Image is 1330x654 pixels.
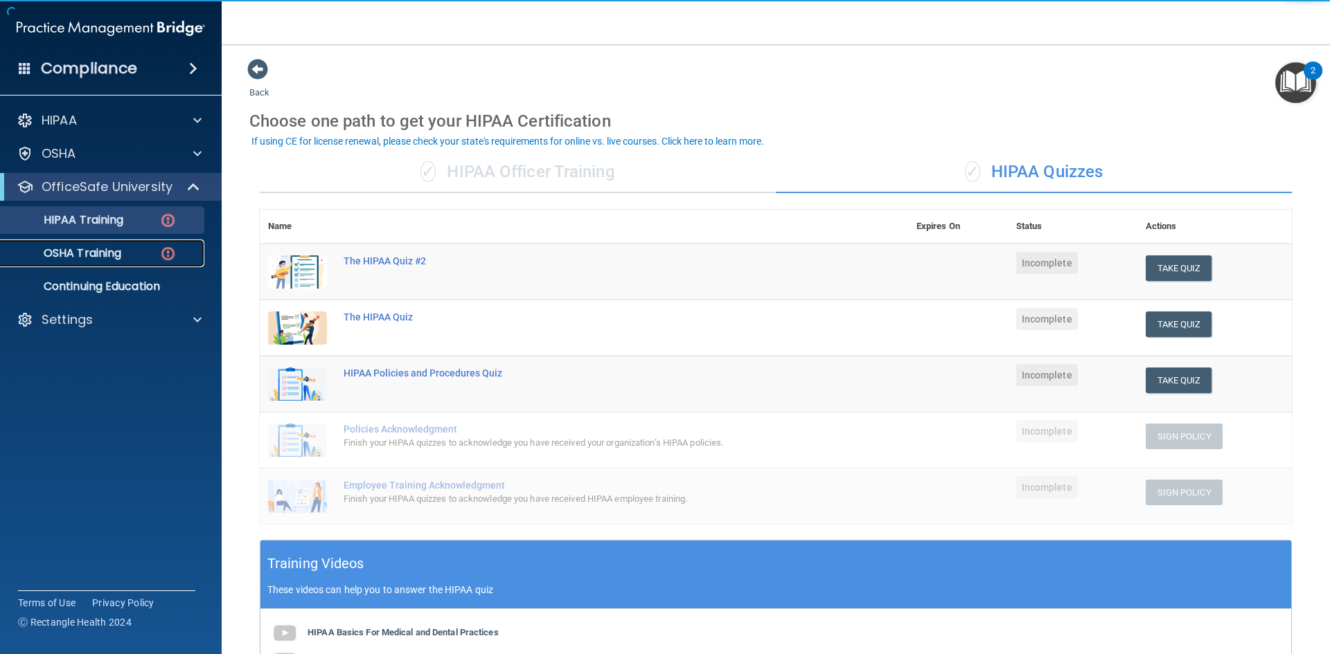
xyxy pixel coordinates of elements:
[908,210,1008,244] th: Expires On
[1146,424,1223,449] button: Sign Policy
[17,311,202,328] a: Settings
[17,112,202,129] a: HIPAA
[42,311,93,328] p: Settings
[260,210,335,244] th: Name
[308,627,499,637] b: HIPAA Basics For Medical and Dental Practices
[42,112,77,129] p: HIPAA
[344,480,839,491] div: Employee Training Acknowledgment
[42,145,76,162] p: OSHA
[1016,420,1078,442] span: Incomplete
[420,161,436,182] span: ✓
[159,212,177,229] img: danger-circle.6113f641.png
[1090,556,1313,611] iframe: Drift Widget Chat Controller
[41,59,137,78] h4: Compliance
[1016,308,1078,330] span: Incomplete
[9,280,198,293] p: Continuing Education
[1016,252,1078,274] span: Incomplete
[1146,480,1223,505] button: Sign Policy
[1016,364,1078,386] span: Incomplete
[18,596,76,610] a: Terms of Use
[344,435,839,451] div: Finish your HIPAA quizzes to acknowledge you have received your organization’s HIPAA policies.
[1311,71,1315,89] div: 2
[9,213,123,227] p: HIPAA Training
[17,15,205,42] img: PMB logo
[271,619,299,647] img: gray_youtube_icon.38fcd6cc.png
[249,71,269,98] a: Back
[1016,476,1078,498] span: Incomplete
[1137,210,1292,244] th: Actions
[344,491,839,507] div: Finish your HIPAA quizzes to acknowledge you have received HIPAA employee training.
[249,134,766,148] button: If using CE for license renewal, please check your state's requirements for online vs. live cours...
[267,552,364,576] h5: Training Videos
[249,101,1302,141] div: Choose one path to get your HIPAA Certification
[344,367,839,379] div: HIPAA Policies and Procedures Quiz
[344,424,839,435] div: Policies Acknowledgment
[1275,62,1316,103] button: Open Resource Center, 2 new notifications
[18,615,132,629] span: Ⓒ Rectangle Health 2024
[776,152,1292,193] div: HIPAA Quizzes
[9,246,121,260] p: OSHA Training
[260,152,776,193] div: HIPAA Officer Training
[1146,311,1212,337] button: Take Quiz
[159,245,177,262] img: danger-circle.6113f641.png
[1008,210,1137,244] th: Status
[267,584,1284,595] p: These videos can help you to answer the HIPAA quiz
[251,136,764,146] div: If using CE for license renewal, please check your state's requirements for online vs. live cours...
[344,255,839,266] div: The HIPAA Quiz #2
[344,311,839,323] div: The HIPAA Quiz
[17,179,201,195] a: OfficeSafe University
[42,179,172,195] p: OfficeSafe University
[1146,367,1212,393] button: Take Quiz
[92,596,154,610] a: Privacy Policy
[1146,255,1212,281] button: Take Quiz
[965,161,980,182] span: ✓
[17,145,202,162] a: OSHA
